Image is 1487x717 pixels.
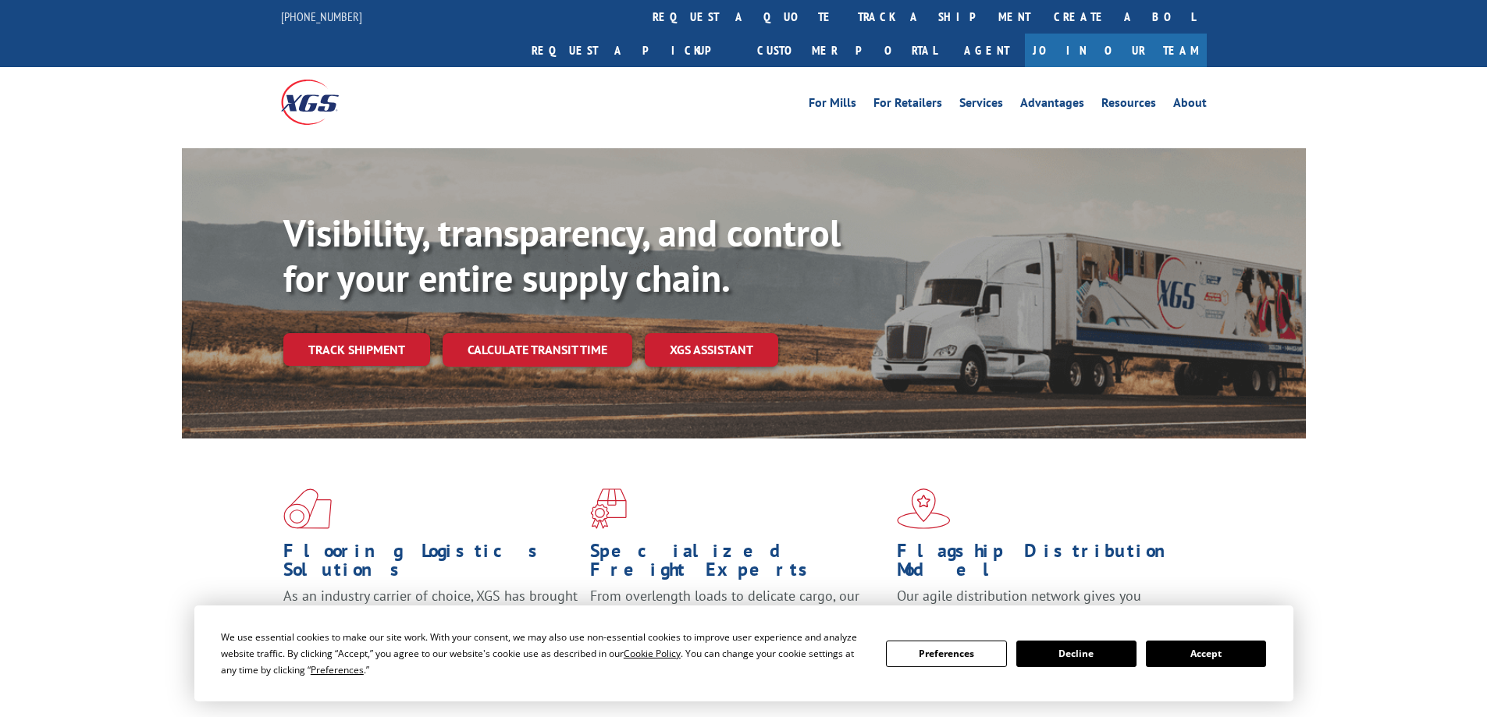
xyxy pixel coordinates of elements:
[959,97,1003,114] a: Services
[745,34,948,67] a: Customer Portal
[1025,34,1207,67] a: Join Our Team
[590,587,885,656] p: From overlength loads to delicate cargo, our experienced staff knows the best way to move your fr...
[897,587,1184,623] span: Our agile distribution network gives you nationwide inventory management on demand.
[443,333,632,367] a: Calculate transit time
[283,333,430,366] a: Track shipment
[283,541,578,587] h1: Flooring Logistics Solutions
[1146,641,1266,667] button: Accept
[283,488,332,529] img: xgs-icon-total-supply-chain-intelligence-red
[897,541,1192,587] h1: Flagship Distribution Model
[645,333,778,367] a: XGS ASSISTANT
[590,488,627,529] img: xgs-icon-focused-on-flooring-red
[194,605,1293,701] div: Cookie Consent Prompt
[590,541,885,587] h1: Specialized Freight Experts
[221,629,867,678] div: We use essential cookies to make our site work. With your consent, we may also use non-essential ...
[1101,97,1156,114] a: Resources
[283,587,578,642] span: As an industry carrier of choice, XGS has brought innovation and dedication to flooring logistics...
[809,97,856,114] a: For Mills
[886,641,1006,667] button: Preferences
[520,34,745,67] a: Request a pickup
[283,208,841,302] b: Visibility, transparency, and control for your entire supply chain.
[1173,97,1207,114] a: About
[1020,97,1084,114] a: Advantages
[311,663,364,676] span: Preferences
[1016,641,1137,667] button: Decline
[624,647,681,660] span: Cookie Policy
[281,9,362,24] a: [PHONE_NUMBER]
[873,97,942,114] a: For Retailers
[897,488,951,529] img: xgs-icon-flagship-distribution-model-red
[948,34,1025,67] a: Agent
